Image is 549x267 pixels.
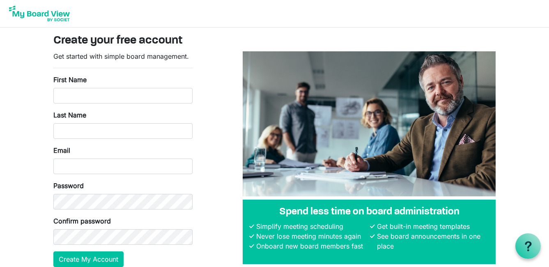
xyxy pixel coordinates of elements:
[53,145,70,155] label: Email
[254,221,368,231] li: Simplify meeting scheduling
[53,110,86,120] label: Last Name
[375,231,489,251] li: See board announcements in one place
[53,181,84,191] label: Password
[249,206,489,218] h4: Spend less time on board administration
[243,51,496,196] img: A photograph of board members sitting at a table
[375,221,489,231] li: Get built-in meeting templates
[254,231,368,241] li: Never lose meeting minutes again
[7,3,72,24] img: My Board View Logo
[53,216,111,226] label: Confirm password
[254,241,368,251] li: Onboard new board members fast
[53,75,87,85] label: First Name
[53,251,124,267] button: Create My Account
[53,52,189,60] span: Get started with simple board management.
[53,34,496,48] h3: Create your free account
